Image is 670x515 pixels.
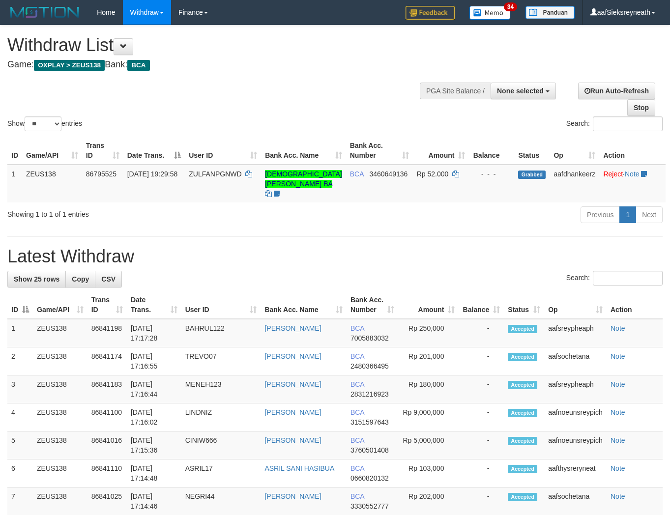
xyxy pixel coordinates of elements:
[7,247,663,266] h1: Latest Withdraw
[123,137,185,165] th: Date Trans.: activate to sort column descending
[181,347,261,375] td: TREVO07
[508,409,537,417] span: Accepted
[514,137,550,165] th: Status
[611,436,625,444] a: Note
[7,403,33,431] td: 4
[7,291,33,319] th: ID: activate to sort column descending
[7,459,33,487] td: 6
[611,408,625,416] a: Note
[398,459,459,487] td: Rp 103,000
[72,275,89,283] span: Copy
[181,403,261,431] td: LINDNIZ
[508,325,537,333] span: Accepted
[459,291,504,319] th: Balance: activate to sort column ascending
[350,362,389,370] span: Copy 2480366495 to clipboard
[22,137,82,165] th: Game/API: activate to sort column ascending
[22,165,82,202] td: ZEUS138
[636,206,663,223] a: Next
[350,474,389,482] span: Copy 0660820132 to clipboard
[127,319,181,347] td: [DATE] 17:17:28
[264,324,321,332] a: [PERSON_NAME]
[127,375,181,403] td: [DATE] 17:16:44
[497,87,544,95] span: None selected
[611,324,625,332] a: Note
[7,137,22,165] th: ID
[181,375,261,403] td: MENEH123
[417,170,449,178] span: Rp 52.000
[87,431,127,459] td: 86841016
[181,291,261,319] th: User ID: activate to sort column ascending
[550,165,599,202] td: aafdhankeerz
[350,492,364,500] span: BCA
[87,375,127,403] td: 86841183
[406,6,455,20] img: Feedback.jpg
[544,347,607,375] td: aafsochetana
[544,459,607,487] td: aafthysreryneat
[611,464,625,472] a: Note
[508,465,537,473] span: Accepted
[7,5,82,20] img: MOTION_logo.png
[398,431,459,459] td: Rp 5,000,000
[459,459,504,487] td: -
[593,271,663,286] input: Search:
[127,60,149,71] span: BCA
[544,403,607,431] td: aafnoeunsreypich
[459,403,504,431] td: -
[350,390,389,398] span: Copy 2831216923 to clipboard
[261,291,347,319] th: Bank Acc. Name: activate to sort column ascending
[7,116,82,131] label: Show entries
[87,291,127,319] th: Trans ID: activate to sort column ascending
[33,403,87,431] td: ZEUS138
[127,459,181,487] td: [DATE] 17:14:48
[7,35,437,55] h1: Withdraw List
[86,170,117,178] span: 86795525
[127,431,181,459] td: [DATE] 17:15:36
[350,502,389,510] span: Copy 3330552777 to clipboard
[544,431,607,459] td: aafnoeunsreypich
[625,170,640,178] a: Note
[566,116,663,131] label: Search:
[34,60,105,71] span: OXPLAY > ZEUS138
[599,137,666,165] th: Action
[459,375,504,403] td: -
[82,137,123,165] th: Trans ID: activate to sort column ascending
[508,437,537,445] span: Accepted
[459,319,504,347] td: -
[611,492,625,500] a: Note
[264,352,321,360] a: [PERSON_NAME]
[7,60,437,70] h4: Game: Bank:
[87,319,127,347] td: 86841198
[7,319,33,347] td: 1
[627,99,655,116] a: Stop
[65,271,95,287] a: Copy
[264,492,321,500] a: [PERSON_NAME]
[350,436,364,444] span: BCA
[566,271,663,286] label: Search:
[7,271,66,287] a: Show 25 rows
[398,403,459,431] td: Rp 9,000,000
[14,275,59,283] span: Show 25 rows
[25,116,61,131] select: Showentries
[127,403,181,431] td: [DATE] 17:16:02
[7,375,33,403] td: 3
[398,319,459,347] td: Rp 250,000
[350,408,364,416] span: BCA
[544,291,607,319] th: Op: activate to sort column ascending
[101,275,116,283] span: CSV
[189,170,241,178] span: ZULFANPGNWD
[607,291,663,319] th: Action
[261,137,346,165] th: Bank Acc. Name: activate to sort column ascending
[469,137,514,165] th: Balance
[87,459,127,487] td: 86841110
[581,206,620,223] a: Previous
[350,446,389,454] span: Copy 3760501408 to clipboard
[265,170,342,188] a: [DEMOGRAPHIC_DATA][PERSON_NAME] BA
[398,347,459,375] td: Rp 201,000
[350,380,364,388] span: BCA
[420,83,491,99] div: PGA Site Balance /
[369,170,408,178] span: Copy 3460649136 to clipboard
[7,431,33,459] td: 5
[7,165,22,202] td: 1
[181,431,261,459] td: CINIW666
[350,324,364,332] span: BCA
